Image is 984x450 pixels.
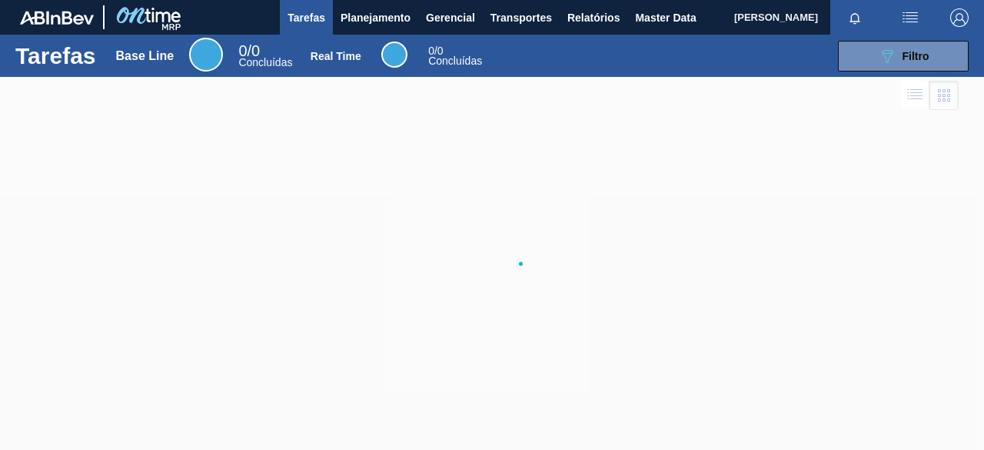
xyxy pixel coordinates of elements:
[15,47,96,65] h1: Tarefas
[426,8,475,27] span: Gerencial
[311,50,361,62] div: Real Time
[903,50,929,62] span: Filtro
[901,8,919,27] img: userActions
[830,7,879,28] button: Notificações
[341,8,411,27] span: Planejamento
[238,42,247,59] span: 0
[428,45,434,57] span: 0
[20,11,94,25] img: TNhmsLtSVTkK8tSr43FrP2fwEKptu5GPRR3wAAAABJRU5ErkJggg==
[428,45,443,57] span: / 0
[838,41,969,72] button: Filtro
[490,8,552,27] span: Transportes
[238,45,292,68] div: Base Line
[567,8,620,27] span: Relatórios
[238,42,260,59] span: / 0
[381,42,407,68] div: Real Time
[428,46,482,66] div: Real Time
[635,8,696,27] span: Master Data
[116,49,175,63] div: Base Line
[189,38,223,72] div: Base Line
[288,8,325,27] span: Tarefas
[428,55,482,67] span: Concluídas
[950,8,969,27] img: Logout
[238,56,292,68] span: Concluídas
